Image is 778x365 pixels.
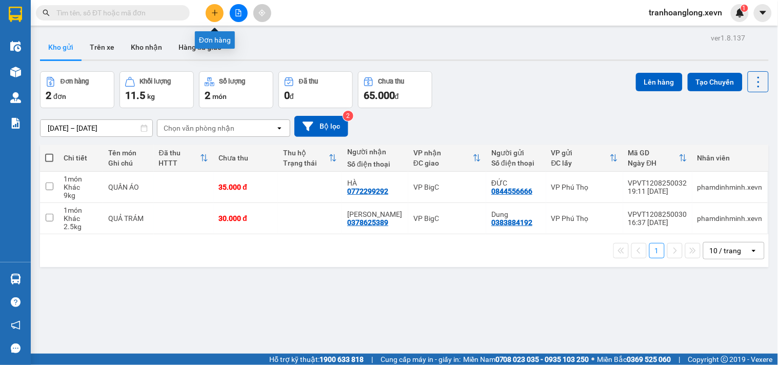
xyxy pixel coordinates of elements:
input: Select a date range. [41,120,152,136]
div: Ghi chú [108,159,149,167]
span: question-circle [11,297,21,307]
span: message [11,343,21,353]
div: 30.000 đ [218,214,273,222]
th: Toggle SortBy [278,145,343,172]
div: QUẦN ÁO [108,183,149,191]
div: Đơn hàng [61,78,89,85]
span: đơn [53,92,66,100]
svg: open [275,124,284,132]
div: 16:37 [DATE] [628,218,687,227]
div: 2.5 kg [64,222,98,231]
strong: 1900 633 818 [320,355,364,363]
span: 2 [205,89,210,102]
span: search [43,9,50,16]
div: QUẢ TRÁM [108,214,149,222]
span: món [212,92,227,100]
div: Khác [64,214,98,222]
button: Trên xe [82,35,123,59]
button: Tạo Chuyến [688,73,743,91]
img: logo-vxr [9,7,22,22]
div: 19:11 [DATE] [628,187,687,195]
div: ĐỨC [491,179,541,187]
button: plus [206,4,224,22]
div: ĐC giao [413,159,473,167]
div: Chọn văn phòng nhận [164,123,234,133]
button: Kho gửi [40,35,82,59]
div: VP gửi [551,149,610,157]
div: Người gửi [491,149,541,157]
div: 35.000 đ [218,183,273,191]
span: plus [211,9,218,16]
div: ver 1.8.137 [711,32,746,44]
div: Khối lượng [140,78,171,85]
input: Tìm tên, số ĐT hoặc mã đơn [56,7,177,18]
span: Cung cấp máy in - giấy in: [381,354,461,365]
div: 0844556666 [491,187,532,195]
div: ĐỖ VĂN LỢI [347,210,403,218]
div: 0383884192 [491,218,532,227]
div: VP Phú Thọ [551,183,618,191]
div: HTTT [159,159,201,167]
span: 1 [743,5,746,12]
img: warehouse-icon [10,67,21,77]
div: Ngày ĐH [628,159,679,167]
th: Toggle SortBy [408,145,486,172]
button: Đơn hàng2đơn [40,71,114,108]
div: Chi tiết [64,154,98,162]
th: Toggle SortBy [154,145,214,172]
button: Đã thu0đ [278,71,353,108]
div: Chưa thu [378,78,405,85]
button: Số lượng2món [199,71,273,108]
div: Tên món [108,149,149,157]
div: Nhân viên [697,154,763,162]
div: Số điện thoại [347,160,403,168]
button: file-add [230,4,248,22]
div: Số điện thoại [491,159,541,167]
div: Người nhận [347,148,403,156]
div: 10 / trang [710,246,742,256]
div: Chưa thu [218,154,273,162]
img: warehouse-icon [10,41,21,52]
span: file-add [235,9,242,16]
div: Mã GD [628,149,679,157]
span: | [371,354,373,365]
span: ⚪️ [592,357,595,361]
sup: 2 [343,111,353,121]
button: Lên hàng [636,73,683,91]
span: 11.5 [125,89,145,102]
button: Chưa thu65.000đ [358,71,432,108]
th: Toggle SortBy [623,145,692,172]
button: Bộ lọc [294,116,348,137]
div: phamdinhminh.xevn [697,183,763,191]
div: VPVT1208250032 [628,179,687,187]
div: VP nhận [413,149,473,157]
div: 1 món [64,206,98,214]
span: Miền Nam [463,354,589,365]
span: caret-down [759,8,768,17]
img: warehouse-icon [10,92,21,103]
div: VP BigC [413,183,481,191]
strong: 0369 525 060 [627,355,671,363]
div: 0378625389 [347,218,388,227]
button: Kho nhận [123,35,170,59]
span: Hỗ trợ kỹ thuật: [269,354,364,365]
span: Miền Bắc [597,354,671,365]
sup: 1 [741,5,748,12]
button: aim [253,4,271,22]
button: 1 [649,243,665,258]
svg: open [750,247,758,255]
span: copyright [721,356,728,363]
div: Đơn hàng [195,31,235,49]
button: Khối lượng11.5kg [119,71,194,108]
div: 9 kg [64,191,98,199]
span: kg [147,92,155,100]
div: VP BigC [413,214,481,222]
span: | [679,354,681,365]
div: phamdinhminh.xevn [697,214,763,222]
span: notification [11,320,21,330]
img: icon-new-feature [735,8,745,17]
span: đ [290,92,294,100]
div: Dung [491,210,541,218]
span: 0 [284,89,290,102]
img: warehouse-icon [10,274,21,285]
